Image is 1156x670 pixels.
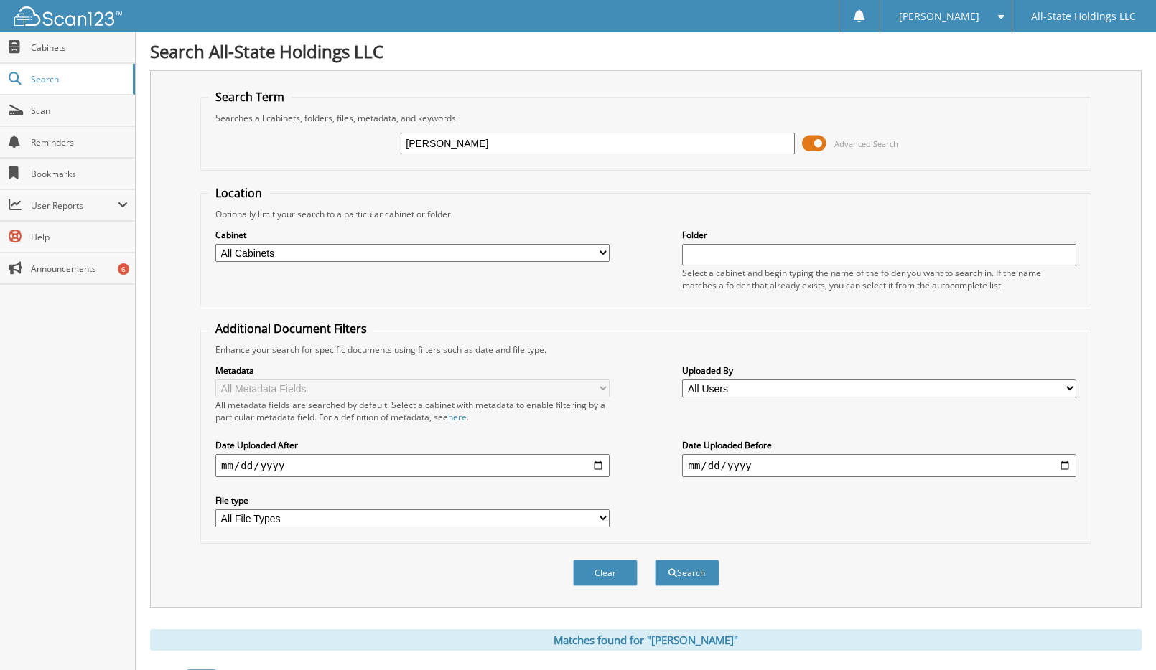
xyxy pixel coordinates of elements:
span: Reminders [31,136,128,148]
legend: Search Term [208,89,292,105]
div: Matches found for "[PERSON_NAME]" [150,629,1142,651]
button: Search [655,560,719,586]
div: 6 [118,263,129,275]
span: Search [31,73,126,85]
div: All metadata fields are searched by default. Select a cabinet with metadata to enable filtering b... [215,399,610,423]
input: start [215,454,610,477]
span: Help [31,231,128,243]
input: end [682,454,1076,477]
a: here [448,411,467,423]
div: Optionally limit your search to a particular cabinet or folder [208,208,1083,220]
legend: Additional Document Filters [208,321,374,336]
img: scan123-logo-white.svg [14,6,122,26]
span: Cabinets [31,42,128,54]
span: User Reports [31,199,118,212]
label: Date Uploaded Before [682,439,1076,451]
span: Bookmarks [31,168,128,180]
legend: Location [208,185,269,201]
span: Scan [31,105,128,117]
span: Advanced Search [834,138,898,149]
label: Metadata [215,364,610,377]
div: Enhance your search for specific documents using filters such as date and file type. [208,344,1083,356]
label: Folder [682,229,1076,241]
label: Cabinet [215,229,610,241]
span: Announcements [31,263,128,275]
div: Searches all cabinets, folders, files, metadata, and keywords [208,112,1083,124]
label: Uploaded By [682,364,1076,377]
span: [PERSON_NAME] [899,12,979,21]
h1: Search All-State Holdings LLC [150,39,1142,63]
div: Select a cabinet and begin typing the name of the folder you want to search in. If the name match... [682,267,1076,291]
button: Clear [573,560,638,586]
label: Date Uploaded After [215,439,610,451]
span: All-State Holdings LLC [1031,12,1136,21]
label: File type [215,494,610,506]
